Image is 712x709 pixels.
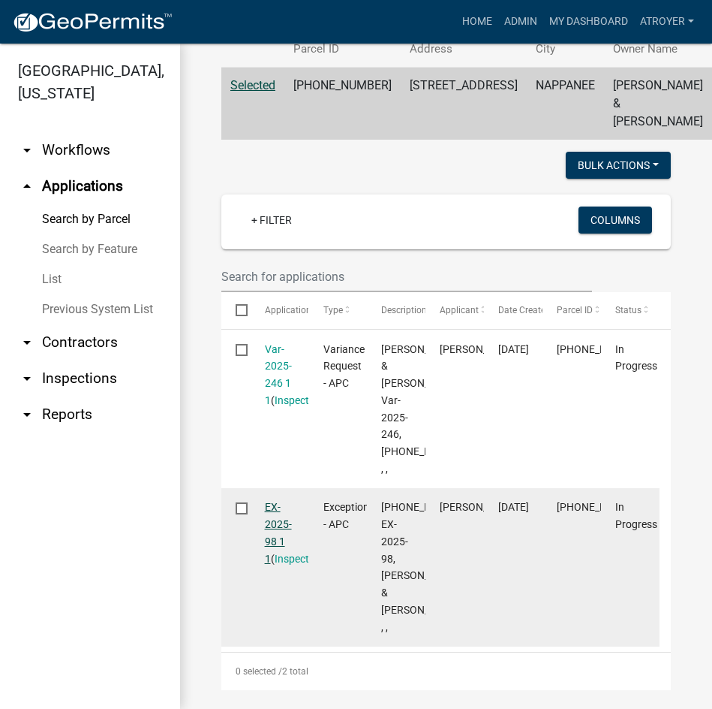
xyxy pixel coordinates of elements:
[566,152,671,179] button: Bulk Actions
[323,501,369,530] span: Exception - APC
[221,292,250,328] datatable-header-cell: Select
[601,292,659,328] datatable-header-cell: Status
[284,32,401,67] th: Parcel ID
[425,292,484,328] datatable-header-cell: Applicant
[265,341,295,409] div: ( )
[604,68,712,140] td: [PERSON_NAME] & [PERSON_NAME]
[543,8,634,36] a: My Dashboard
[323,343,365,390] span: Variance Request - APC
[265,343,292,406] a: Var-2025-246 1 1
[239,207,304,234] a: + Filter
[221,261,592,292] input: Search for applications
[401,68,527,140] td: [STREET_ADDRESS]
[221,653,671,690] div: 2 total
[275,553,329,565] a: Inspections
[250,292,308,328] datatable-header-cell: Application Number
[401,32,527,67] th: Address
[456,8,498,36] a: Home
[367,292,425,328] datatable-header-cell: Description
[265,499,295,567] div: ( )
[18,406,36,424] i: arrow_drop_down
[557,305,593,315] span: Parcel ID
[381,343,472,475] span: Adam & Natalie Leeper, Var-2025-246, 033-013-085, , ,
[308,292,367,328] datatable-header-cell: Type
[265,501,292,564] a: EX-2025-98 1 1
[440,501,520,513] span: Amy Troyer
[18,370,36,388] i: arrow_drop_down
[18,333,36,351] i: arrow_drop_down
[498,501,529,513] span: 08/13/2025
[236,666,282,677] span: 0 selected /
[615,501,657,530] span: In Progress
[440,305,479,315] span: Applicant
[498,305,551,315] span: Date Created
[275,394,329,406] a: Inspections
[484,292,542,328] datatable-header-cell: Date Created
[527,68,604,140] td: NAPPANEE
[381,305,427,315] span: Description
[230,78,275,92] a: Selected
[527,32,604,67] th: City
[18,177,36,195] i: arrow_drop_up
[615,305,641,315] span: Status
[557,343,645,355] span: 033-013-085
[578,207,652,234] button: Columns
[634,8,700,36] a: atroyer
[542,292,601,328] datatable-header-cell: Parcel ID
[557,501,645,513] span: 033-013-085
[284,68,401,140] td: [PHONE_NUMBER]
[615,343,657,373] span: In Progress
[381,501,472,632] span: 033-013-085, EX-2025-98, Adam & Natalie Leeper, , ,
[604,32,712,67] th: Owner Name
[265,305,347,315] span: Application Number
[498,343,529,355] span: 08/13/2025
[18,141,36,159] i: arrow_drop_down
[498,8,543,36] a: Admin
[323,305,343,315] span: Type
[440,343,520,355] span: Amy Troyer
